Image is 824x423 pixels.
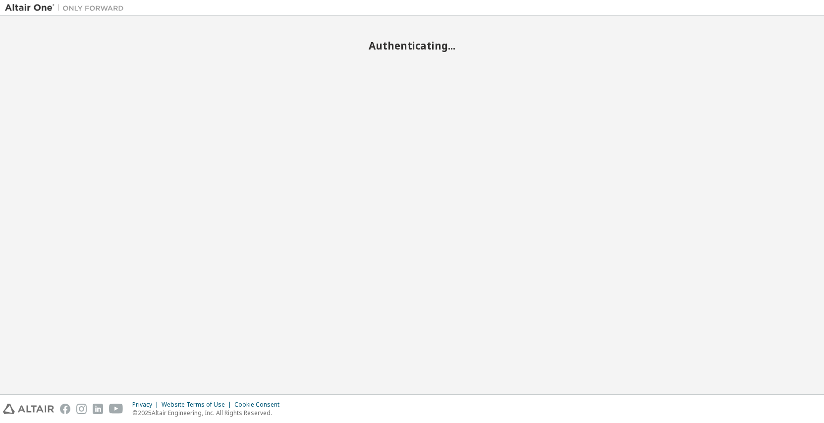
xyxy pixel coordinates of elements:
[234,401,285,409] div: Cookie Consent
[60,404,70,414] img: facebook.svg
[132,409,285,417] p: © 2025 Altair Engineering, Inc. All Rights Reserved.
[162,401,234,409] div: Website Terms of Use
[76,404,87,414] img: instagram.svg
[5,39,819,52] h2: Authenticating...
[3,404,54,414] img: altair_logo.svg
[109,404,123,414] img: youtube.svg
[5,3,129,13] img: Altair One
[132,401,162,409] div: Privacy
[93,404,103,414] img: linkedin.svg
